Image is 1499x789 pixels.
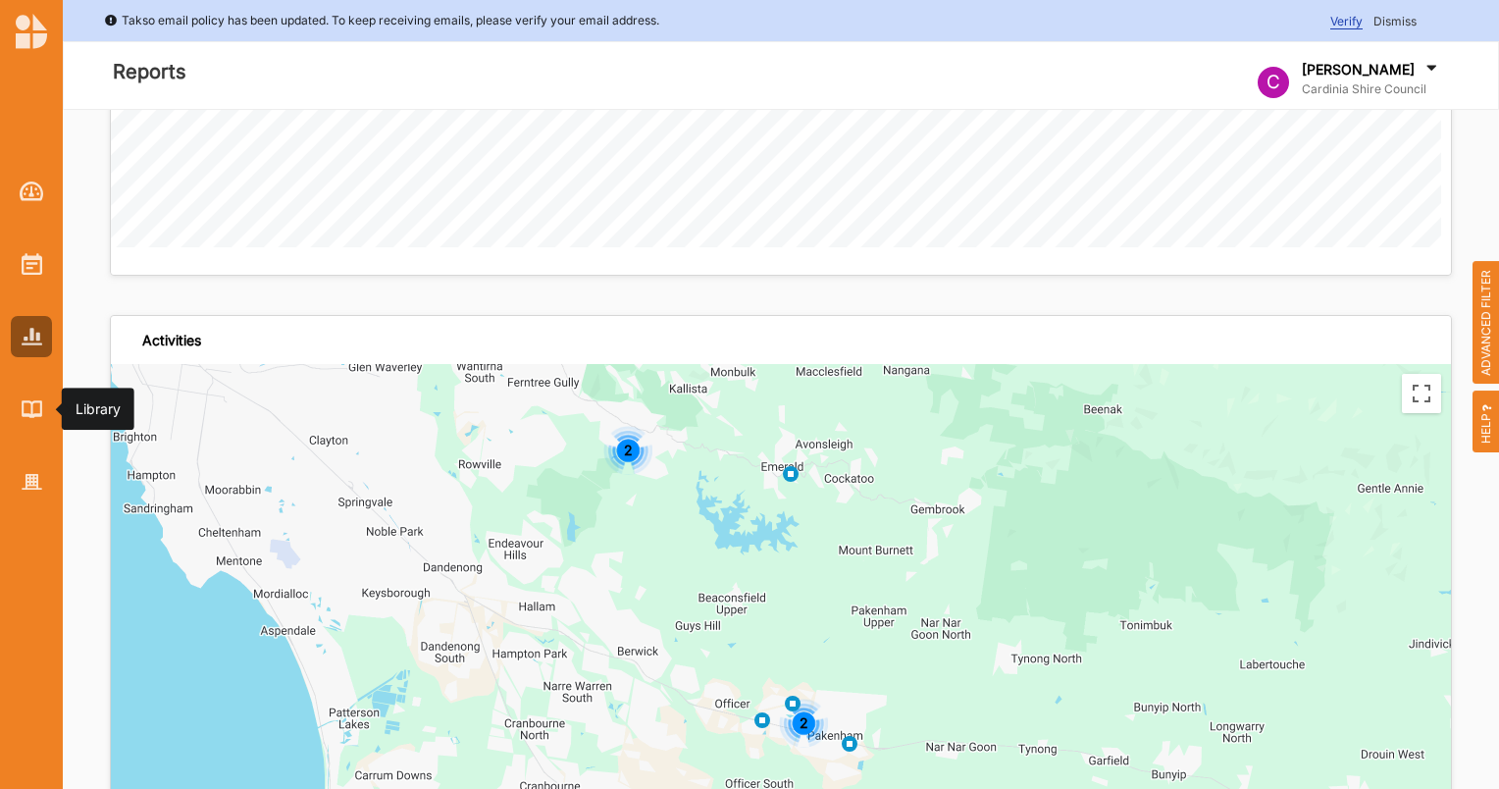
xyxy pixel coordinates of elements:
label: [PERSON_NAME] [1302,61,1415,79]
div: Activities [142,332,201,349]
div: 2 [603,426,652,475]
span: Dismiss [1373,14,1417,28]
img: group [783,466,799,482]
a: Library [11,389,52,430]
div: 2 [779,699,828,748]
a: Reports [11,316,52,357]
img: group [842,736,857,752]
img: group [754,712,770,728]
img: logo [16,14,47,49]
a: Activities [11,243,52,285]
span: Verify [1330,14,1363,29]
div: C [1258,67,1289,98]
a: Organisation [11,461,52,502]
img: Organisation [22,474,42,491]
img: group [785,697,801,712]
label: Cardinia Shire Council [1302,81,1441,97]
div: Takso email policy has been updated. To keep receiving emails, please verify your email address. [104,11,659,30]
label: Reports [113,56,186,88]
img: Reports [22,328,42,344]
img: Activities [22,253,42,275]
img: Library [22,400,42,417]
img: Dashboard [20,182,44,201]
a: Dashboard [11,171,52,212]
div: Library [76,399,121,419]
button: Toggle fullscreen view [1402,374,1441,413]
